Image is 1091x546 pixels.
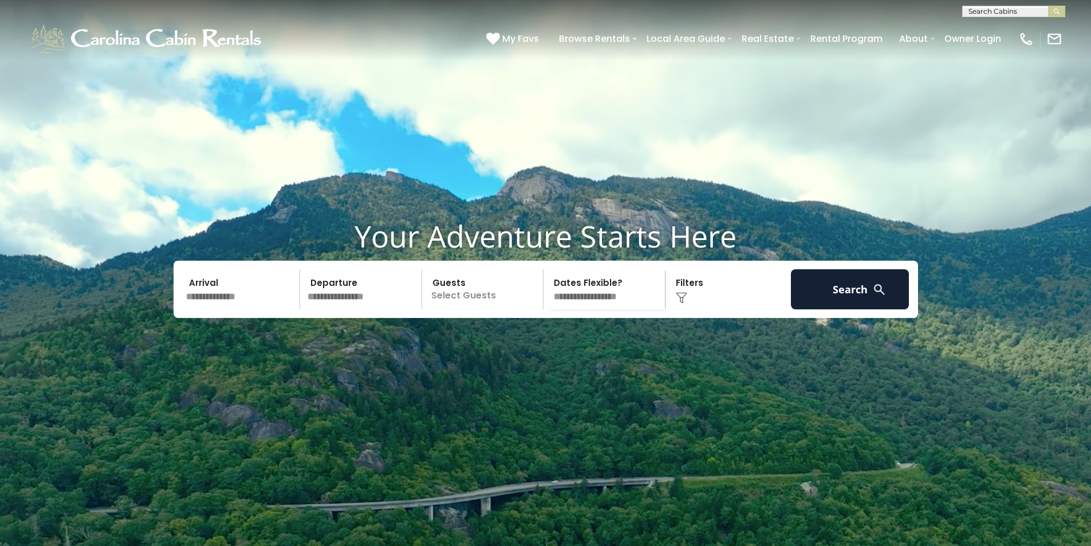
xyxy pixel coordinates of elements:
[736,29,799,49] a: Real Estate
[426,269,543,309] p: Select Guests
[893,29,934,49] a: About
[1018,31,1034,47] img: phone-regular-white.png
[641,29,731,49] a: Local Area Guide
[805,29,888,49] a: Rental Program
[872,282,887,297] img: search-regular-white.png
[553,29,636,49] a: Browse Rentals
[502,32,539,46] span: My Favs
[791,269,909,309] button: Search
[1046,31,1062,47] img: mail-regular-white.png
[9,218,1082,254] h1: Your Adventure Starts Here
[676,292,687,304] img: filter--v1.png
[939,29,1007,49] a: Owner Login
[29,22,266,56] img: White-1-1-2.png
[486,32,542,46] a: My Favs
